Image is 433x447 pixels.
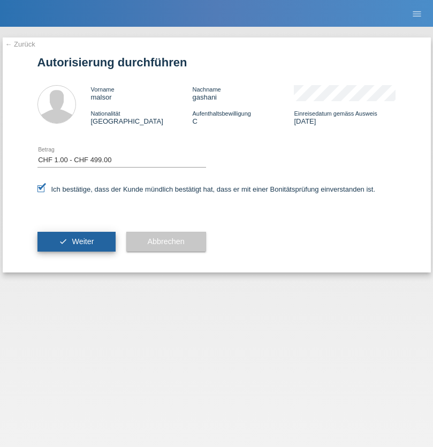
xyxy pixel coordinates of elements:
[412,9,422,19] i: menu
[126,232,206,252] button: Abbrechen
[5,40,35,48] a: ← Zurück
[148,237,185,246] span: Abbrechen
[91,85,193,101] div: malsor
[192,86,221,93] span: Nachname
[192,109,294,125] div: C
[72,237,94,246] span: Weiter
[192,85,294,101] div: gashani
[91,109,193,125] div: [GEOGRAPHIC_DATA]
[406,10,428,17] a: menu
[294,109,396,125] div: [DATE]
[37,56,396,69] h1: Autorisierung durchführen
[37,185,376,193] label: Ich bestätige, dass der Kunde mündlich bestätigt hat, dass er mit einer Bonitätsprüfung einversta...
[91,110,120,117] span: Nationalität
[37,232,116,252] button: check Weiter
[91,86,115,93] span: Vorname
[294,110,377,117] span: Einreisedatum gemäss Ausweis
[59,237,67,246] i: check
[192,110,250,117] span: Aufenthaltsbewilligung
